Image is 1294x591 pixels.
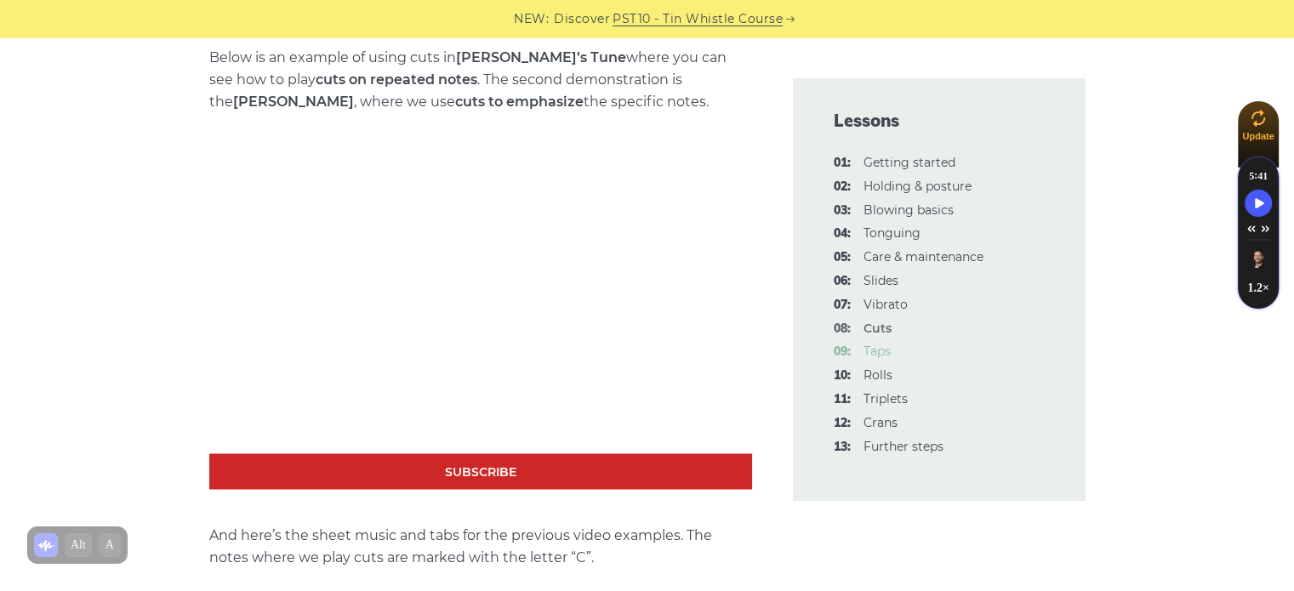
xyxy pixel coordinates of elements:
[316,71,477,88] strong: cuts on repeated notes
[864,155,955,170] a: 01:Getting started
[209,47,752,113] p: Below is an example of using cuts in where you can see how to play . The second demonstration is ...
[864,273,898,288] a: 06:Slides
[613,9,783,29] a: PST10 - Tin Whistle Course
[456,49,626,65] strong: [PERSON_NAME]’s Tune
[864,415,898,430] a: 12:Crans
[864,225,921,241] a: 04:Tonguing
[209,524,752,568] p: And here’s the sheet music and tabs for the previous video examples. The notes where we play cuts...
[834,224,851,244] span: 04:
[834,177,851,197] span: 02:
[864,391,908,406] a: 11:Triplets
[834,389,851,410] span: 11:
[864,249,983,264] a: 05:Care & maintenance
[233,94,354,110] strong: [PERSON_NAME]
[864,202,954,218] a: 03:Blowing basics
[834,319,851,339] span: 08:
[834,437,851,457] span: 13:
[834,109,1045,133] span: Lessons
[834,342,851,362] span: 09:
[864,321,892,336] strong: Cuts
[834,201,851,221] span: 03:
[834,366,851,386] span: 10:
[864,179,972,194] a: 02:Holding & posture
[864,297,908,312] a: 07:Vibrato
[864,439,943,454] a: 13:Further steps
[455,94,584,110] strong: cuts to emphasize
[554,9,610,29] span: Discover
[514,9,549,29] span: NEW:
[209,453,752,490] a: Subscribe
[834,295,851,315] span: 07:
[209,148,752,453] iframe: Tin Whistle Cuts - Chanter's Tune & Kerry Polka
[834,271,851,292] span: 06:
[864,344,891,359] a: 09:Taps
[834,247,851,268] span: 05:
[834,413,851,434] span: 12:
[834,153,851,173] span: 01:
[864,367,892,383] a: 10:Rolls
